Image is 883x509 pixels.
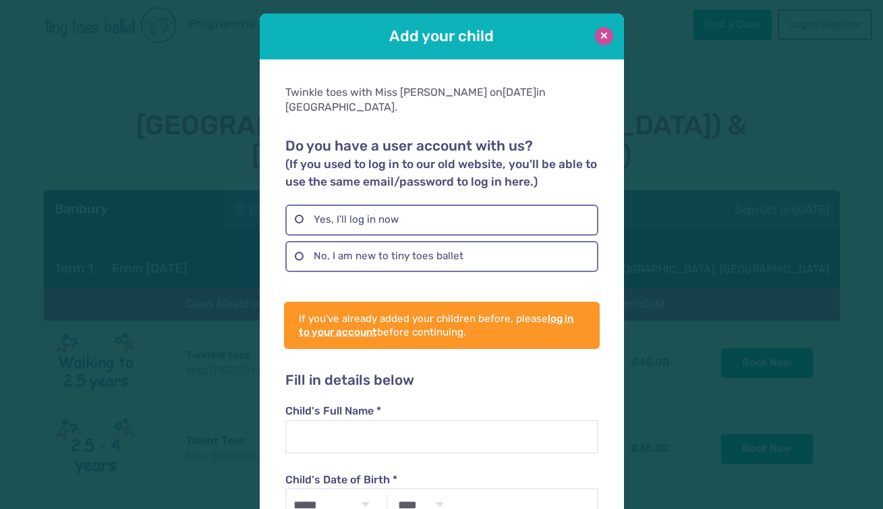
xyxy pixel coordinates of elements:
[285,372,598,390] h2: Fill in details below
[285,241,598,272] label: No, I am new to tiny toes ballet
[285,157,597,188] small: (If you used to log in to our old website, you'll be able to use the same email/password to log i...
[285,85,598,115] div: Twinkle toes with Miss [PERSON_NAME] on in [GEOGRAPHIC_DATA].
[297,26,586,47] h1: Add your child
[299,312,584,339] p: If you've already added your children before, please before continuing.
[285,138,598,190] h2: Do you have a user account with us?
[503,86,536,99] span: [DATE]
[285,473,598,487] label: Child's Date of Birth *
[285,205,598,236] label: Yes, I'll log in now
[285,404,598,419] label: Child's Full Name *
